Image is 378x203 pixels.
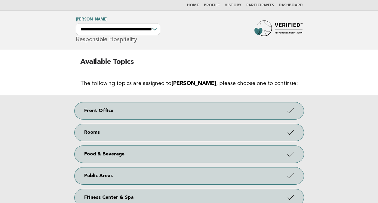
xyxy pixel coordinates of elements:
a: Dashboard [279,4,303,7]
a: Front Office [75,102,304,119]
img: Forbes Travel Guide [254,20,303,40]
strong: [PERSON_NAME] [171,81,216,86]
a: Rooms [75,124,304,141]
a: Food & Beverage [75,146,304,163]
a: History [225,4,241,7]
a: Profile [204,4,220,7]
h2: Available Topics [80,57,298,72]
a: Participants [246,4,274,7]
p: The following topics are assigned to , please choose one to continue: [80,79,298,88]
a: Public Areas [75,167,304,184]
a: Home [187,4,199,7]
a: [PERSON_NAME] [76,17,108,21]
h1: Responsible Hospitality [76,18,160,42]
